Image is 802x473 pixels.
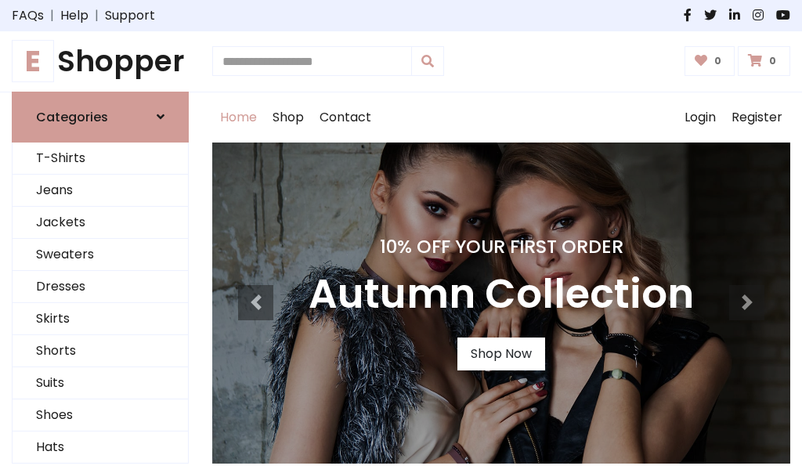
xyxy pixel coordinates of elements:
[710,54,725,68] span: 0
[12,44,189,79] h1: Shopper
[13,303,188,335] a: Skirts
[765,54,780,68] span: 0
[13,207,188,239] a: Jackets
[36,110,108,125] h6: Categories
[12,6,44,25] a: FAQs
[13,431,188,464] a: Hats
[265,92,312,143] a: Shop
[13,271,188,303] a: Dresses
[13,175,188,207] a: Jeans
[13,143,188,175] a: T-Shirts
[677,92,724,143] a: Login
[13,335,188,367] a: Shorts
[13,367,188,399] a: Suits
[212,92,265,143] a: Home
[309,236,694,258] h4: 10% Off Your First Order
[457,338,545,370] a: Shop Now
[89,6,105,25] span: |
[12,44,189,79] a: EShopper
[105,6,155,25] a: Support
[12,92,189,143] a: Categories
[685,46,735,76] a: 0
[312,92,379,143] a: Contact
[13,239,188,271] a: Sweaters
[12,40,54,82] span: E
[44,6,60,25] span: |
[738,46,790,76] a: 0
[13,399,188,431] a: Shoes
[724,92,790,143] a: Register
[309,270,694,319] h3: Autumn Collection
[60,6,89,25] a: Help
